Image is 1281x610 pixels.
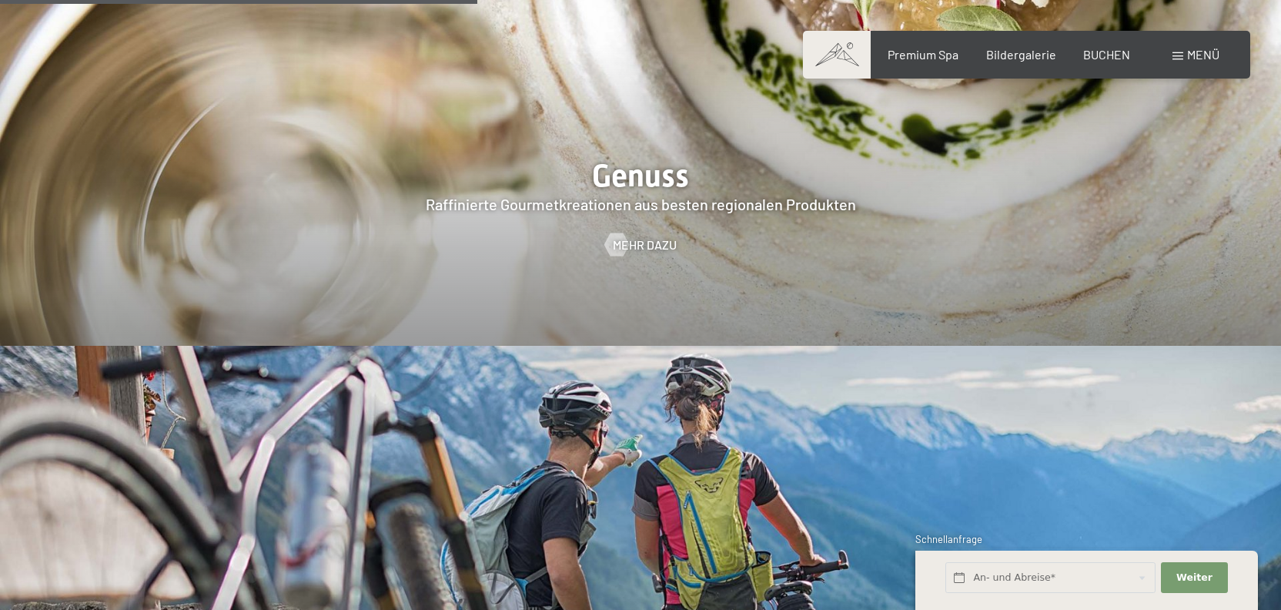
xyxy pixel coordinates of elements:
button: Weiter [1161,562,1227,594]
a: Bildergalerie [986,47,1056,62]
a: Mehr dazu [605,236,677,253]
a: Premium Spa [888,47,958,62]
span: Schnellanfrage [915,533,982,545]
a: BUCHEN [1083,47,1130,62]
span: Mehr dazu [613,236,677,253]
span: Weiter [1176,571,1212,585]
span: Menü [1187,47,1219,62]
